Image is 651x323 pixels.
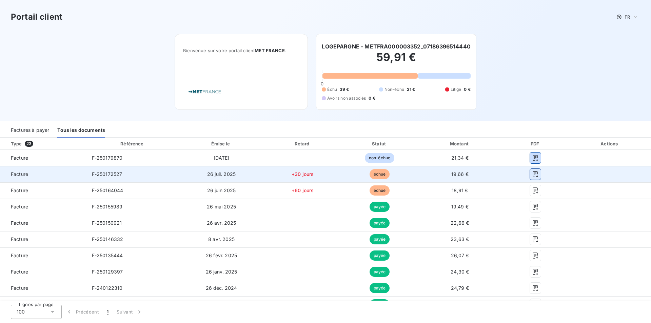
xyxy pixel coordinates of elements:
span: échue [370,169,390,179]
span: 0 € [464,86,470,93]
span: 39 € [340,86,349,93]
span: +60 jours [292,187,314,193]
span: 24,79 € [451,285,469,291]
span: F-250146332 [92,236,123,242]
button: Suivant [113,305,147,319]
button: Précédent [62,305,103,319]
img: Company logo [183,82,226,101]
span: [DATE] [214,155,230,161]
span: payée [370,234,390,244]
span: payée [370,218,390,228]
span: Facture [5,268,81,275]
h3: Portail client [11,11,62,23]
span: 1 [107,308,108,315]
span: Non-échu [384,86,404,93]
div: Montant [419,140,501,147]
span: payée [370,267,390,277]
span: 22,66 € [451,220,469,226]
span: 19,49 € [451,204,469,209]
span: 21,34 € [451,155,469,161]
span: 26,07 € [451,253,469,258]
span: +30 jours [292,171,314,177]
span: Facture [5,171,81,178]
span: F-250150921 [92,220,122,226]
div: Actions [570,140,650,147]
span: Facture [5,155,81,161]
span: Facture [5,252,81,259]
h6: LOGEPARGNE - METFRA000003352_07186396514440 [322,42,470,51]
span: Litige [451,86,461,93]
span: 24,30 € [451,269,469,275]
span: Facture [5,203,81,210]
span: F-250155989 [92,204,123,209]
span: F-250164044 [92,187,123,193]
span: 26 janv. 2025 [206,269,237,275]
span: 26 déc. 2024 [206,285,237,291]
span: FR [625,14,630,20]
span: Avoirs non associés [327,95,366,101]
span: 23,63 € [451,236,469,242]
span: 8 avr. 2025 [208,236,235,242]
span: 18,91 € [452,187,468,193]
div: Tous les documents [57,123,105,138]
span: 0 € [369,95,375,101]
span: 26 mai 2025 [207,204,236,209]
span: Échu [327,86,337,93]
span: Facture [5,285,81,291]
span: MET FRANCE [255,48,285,53]
span: Facture [5,236,81,243]
span: Facture [5,187,81,194]
button: 1 [103,305,113,319]
span: payée [370,299,390,309]
span: F-240122310 [92,285,123,291]
span: F-250135444 [92,253,123,258]
span: payée [370,250,390,261]
span: 26 juil. 2025 [207,171,236,177]
div: Référence [120,141,143,146]
span: payée [370,283,390,293]
span: payée [370,202,390,212]
span: 0 [321,81,323,86]
h2: 59,91 € [322,51,470,71]
span: non-échue [365,153,394,163]
span: 100 [17,308,25,315]
span: F-250129397 [92,269,123,275]
div: Retard [265,140,340,147]
div: Statut [343,140,416,147]
span: 21 € [407,86,415,93]
span: F-250172527 [92,171,122,177]
div: PDF [504,140,567,147]
span: Facture [5,220,81,226]
div: Type [7,140,85,147]
div: Émise le [180,140,262,147]
span: 26 juin 2025 [207,187,236,193]
span: 26 févr. 2025 [206,253,237,258]
span: 19,66 € [451,171,469,177]
span: 26 avr. 2025 [207,220,236,226]
span: Bienvenue sur votre portail client . [183,48,299,53]
span: échue [370,185,390,196]
span: 23 [25,141,33,147]
span: F-250179870 [92,155,123,161]
div: Factures à payer [11,123,49,138]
